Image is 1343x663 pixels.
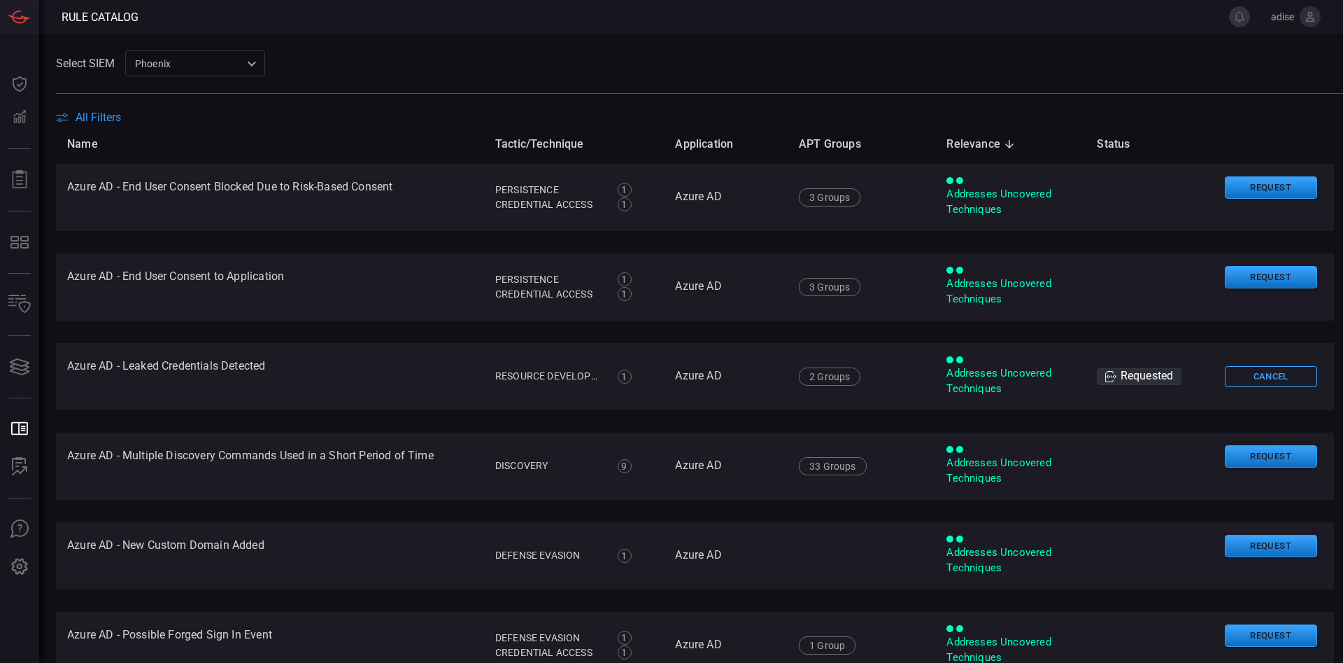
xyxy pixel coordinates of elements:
[3,512,36,546] button: Ask Us A Question
[1225,266,1317,289] button: Request
[1256,11,1294,22] span: adise
[3,225,36,259] button: MITRE - Detection Posture
[618,197,632,211] div: 1
[799,278,860,296] div: 3 Groups
[3,163,36,197] button: Reports
[1225,624,1317,648] button: Request
[664,522,788,589] td: Azure AD
[56,164,484,231] td: Azure AD - End User Consent Blocked Due to Risk-Based Consent
[664,433,788,500] td: Azure AD
[799,368,860,386] div: 2 Groups
[799,457,867,475] div: 33 Groups
[1225,445,1317,468] button: Request
[946,277,1074,307] div: Addresses Uncovered Techniques
[675,136,751,153] span: Application
[618,549,632,563] div: 1
[618,459,632,473] div: 9
[3,288,36,321] button: Inventory
[3,550,36,584] button: Preferences
[946,545,1074,575] div: Addresses Uncovered Techniques
[946,366,1074,396] div: Addresses Uncovered Techniques
[1097,368,1181,385] div: Requested
[618,183,632,197] div: 1
[495,183,602,197] div: Persistence
[56,111,121,124] button: All Filters
[56,433,484,500] td: Azure AD - Multiple Discovery Commands Used in a Short Period of Time
[495,197,602,212] div: Credential Access
[1225,366,1317,388] button: Cancel
[495,459,602,473] div: Discovery
[56,343,484,410] td: Azure AD - Leaked Credentials Detected
[618,287,632,301] div: 1
[56,57,115,70] label: Select SIEM
[495,369,602,384] div: Resource Development
[618,272,632,286] div: 1
[799,188,860,207] div: 3 Groups
[946,136,1018,153] span: Relevance
[56,253,484,321] td: Azure AD - End User Consent to Application
[495,287,602,302] div: Credential Access
[946,456,1074,486] div: Addresses Uncovered Techniques
[618,645,632,659] div: 1
[3,67,36,101] button: Dashboard
[76,111,121,124] span: All Filters
[495,548,602,563] div: Defense Evasion
[56,522,484,589] td: Azure AD - New Custom Domain Added
[618,370,632,384] div: 1
[664,253,788,321] td: Azure AD
[1225,176,1317,200] button: Request
[618,631,632,645] div: 1
[3,450,36,484] button: ALERT ANALYSIS
[67,136,116,153] span: Name
[1097,136,1148,153] span: Status
[3,101,36,134] button: Detections
[135,57,243,71] p: Phoenix
[664,343,788,410] td: Azure AD
[3,412,36,446] button: Rule Catalog
[1225,535,1317,558] button: Request
[62,11,138,24] span: Rule Catalog
[495,272,602,287] div: Persistence
[946,187,1074,217] div: Addresses Uncovered Techniques
[495,631,602,645] div: Defense Evasion
[799,636,855,655] div: 1 Group
[3,350,36,384] button: Cards
[788,124,935,164] th: APT Groups
[484,124,665,164] th: Tactic/Technique
[664,164,788,231] td: Azure AD
[495,645,602,660] div: Credential Access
